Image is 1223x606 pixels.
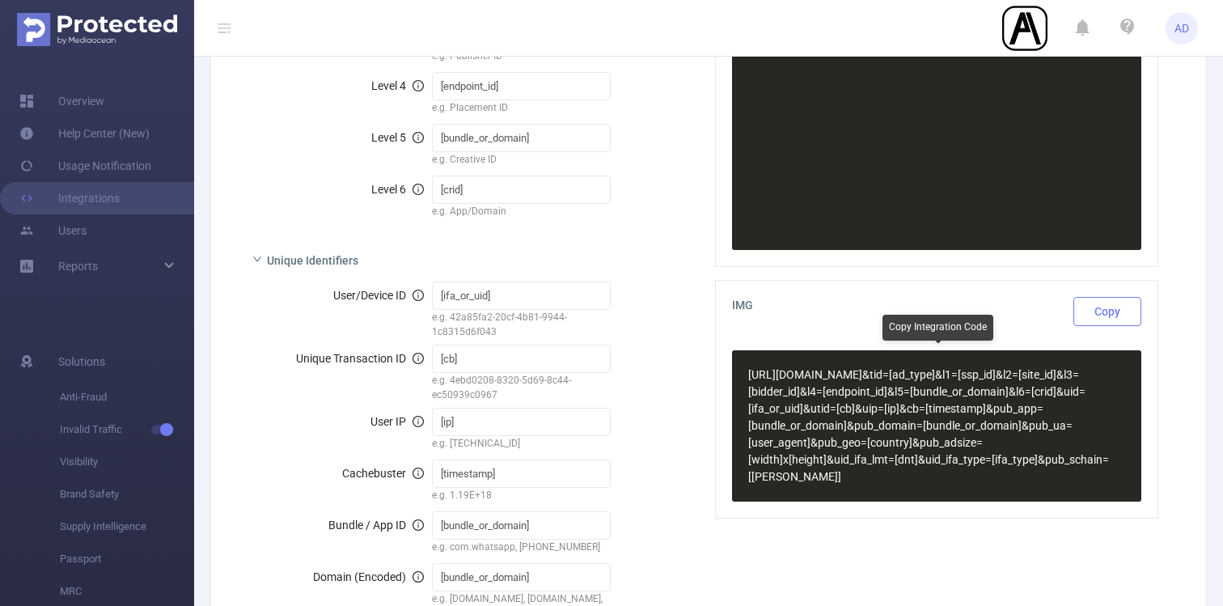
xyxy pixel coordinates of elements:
span: Passport [60,543,194,575]
div: e.g. App/Domain [432,204,611,222]
a: Integrations [19,182,120,214]
i: icon: info-circle [413,353,424,364]
button: Copy [1073,297,1141,326]
div: e.g. Placement ID [432,100,611,118]
span: &pub_schain [1038,453,1102,466]
span: &pub_app [986,402,1037,415]
span: Level 6 [371,183,424,196]
div: e.g. 42a85fa2-20cf-4b81-9944-1c8315d6f043 [432,310,611,339]
div: icon: rightUnique Identifiers [239,242,696,276]
span: Reports [58,260,98,273]
div: e.g. Publisher ID [432,49,611,66]
i: icon: info-circle [413,80,424,91]
span: Level 5 [371,131,424,144]
i: icon: info-circle [413,290,424,301]
span: &l4 [800,385,816,398]
span: &l5 [887,385,903,398]
a: Usage Notification [19,150,151,182]
a: Overview [19,85,104,117]
span: Level 4 [371,79,424,92]
span: Invalid Traffic [60,413,194,446]
span: User/Device ID [333,289,424,302]
span: &pub_ua [1022,419,1066,432]
span: Anti-Fraud [60,381,194,413]
a: Reports [58,250,98,282]
span: &utid [803,402,830,415]
i: icon: right [252,254,262,264]
span: Bundle / App ID [328,519,424,532]
span: Cachebuster [342,467,424,480]
i: icon: info-circle [413,571,424,583]
i: icon: info-circle [413,184,424,195]
i: icon: info-circle [413,416,424,427]
span: &uid [1056,385,1079,398]
div: e.g. com.whatsapp, [PHONE_NUMBER] [432,540,611,557]
span: AD [1174,12,1189,44]
i: icon: info-circle [413,132,424,143]
span: Supply Intelligence [60,511,194,543]
span: Brand Safety [60,478,194,511]
span: &l2 [996,368,1012,381]
span: User IP [370,415,424,428]
span: &pub_adsize [912,436,976,449]
span: &uid_ifa_lmt [827,453,888,466]
span: &l1 [935,368,951,381]
span: &tid [862,368,882,381]
span: Solutions [58,345,105,378]
span: &uip [855,402,878,415]
div: Copy Integration Code [882,315,993,341]
span: &pub_geo [810,436,861,449]
a: Help Center (New) [19,117,150,150]
span: Domain (Encoded) [313,570,424,583]
div: e.g. [TECHNICAL_ID] [432,436,611,454]
span: &cb [899,402,919,415]
span: &l3 [1056,368,1073,381]
span: &l6 [1009,385,1025,398]
div: e.g. 4ebd0208-8320-5d69-8c44-ec50939c0967 [432,373,611,402]
a: Users [19,214,87,247]
span: Visibility [60,446,194,478]
span: &uid_ifa_type [918,453,985,466]
span: [URL][DOMAIN_NAME] =[ad_type] =[ssp_id] =[site_id] =[bidder_id] =[endpoint_id] =[bundle_or_domain... [748,368,1109,483]
span: IMG [732,297,1141,326]
i: icon: info-circle [413,468,424,479]
span: &pub_domain [847,419,916,432]
div: e.g. 1.19E+18 [432,488,611,506]
div: e.g. Creative ID [432,152,611,170]
i: icon: info-circle [413,519,424,531]
span: Unique Transaction ID [296,352,424,365]
img: Protected Media [17,13,177,46]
